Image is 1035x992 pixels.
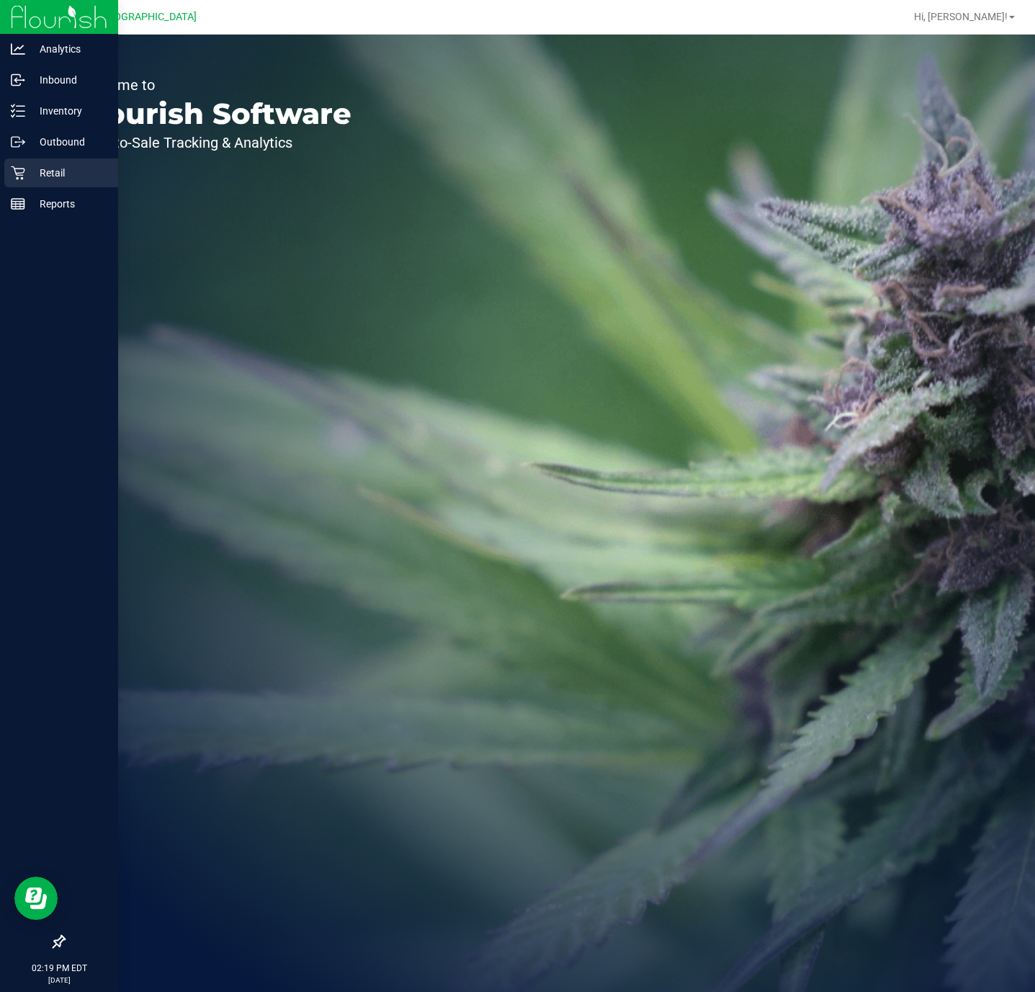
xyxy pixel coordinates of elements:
inline-svg: Retail [11,166,25,180]
p: Outbound [25,133,112,151]
inline-svg: Inbound [11,73,25,87]
inline-svg: Analytics [11,42,25,56]
inline-svg: Inventory [11,104,25,118]
iframe: Resource center [14,877,58,920]
p: 02:19 PM EDT [6,962,112,975]
span: [GEOGRAPHIC_DATA] [98,11,197,23]
inline-svg: Reports [11,197,25,211]
inline-svg: Outbound [11,135,25,149]
p: Seed-to-Sale Tracking & Analytics [78,135,351,150]
p: Inventory [25,102,112,120]
p: [DATE] [6,975,112,986]
p: Analytics [25,40,112,58]
p: Welcome to [78,78,351,92]
p: Retail [25,164,112,182]
span: Hi, [PERSON_NAME]! [914,11,1008,22]
p: Inbound [25,71,112,89]
p: Reports [25,195,112,213]
p: Flourish Software [78,99,351,128]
